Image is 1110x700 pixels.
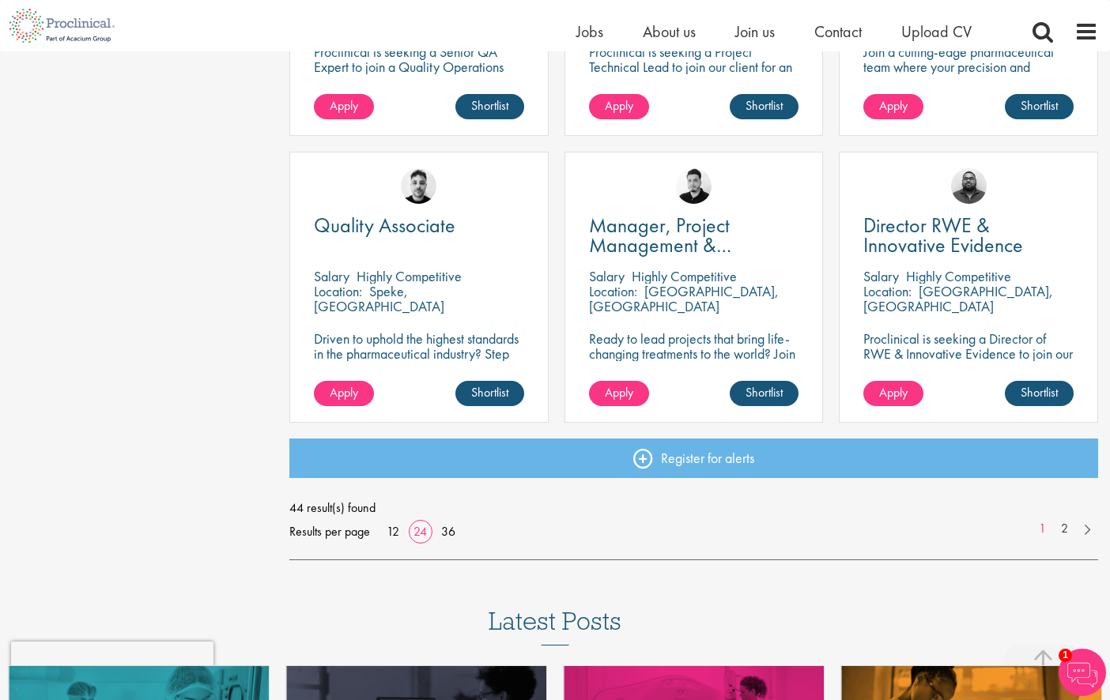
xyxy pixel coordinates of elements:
a: About us [643,21,696,42]
img: Chatbot [1059,649,1106,696]
p: Highly Competitive [357,267,462,285]
p: [GEOGRAPHIC_DATA], [GEOGRAPHIC_DATA] [589,282,779,315]
span: Location: [863,282,912,300]
a: Apply [863,381,923,406]
a: Quality Associate [314,216,524,235]
a: Manager, Project Management & Operational Delivery [589,216,799,255]
img: Dean Fisher [401,168,436,204]
a: Register for alerts [289,438,1098,478]
a: Apply [863,94,923,119]
a: 2 [1053,520,1076,538]
p: Proclinical is seeking a Project Technical Lead to join our client for an exciting contract role. [589,44,799,89]
span: Salary [863,267,899,285]
a: 24 [408,523,432,540]
a: Contact [814,21,862,42]
span: Quality Associate [314,212,455,239]
span: Apply [605,97,633,114]
a: Apply [589,381,649,406]
span: Manager, Project Management & Operational Delivery [589,212,759,278]
img: Anderson Maldonado [676,168,712,204]
a: Join us [735,21,775,42]
h3: Latest Posts [489,608,621,645]
img: Ashley Bennett [951,168,987,204]
a: Shortlist [455,381,524,406]
span: Results per page [289,520,370,544]
span: Salary [314,267,349,285]
a: Shortlist [1005,94,1074,119]
p: Highly Competitive [632,267,737,285]
a: Apply [589,94,649,119]
p: Ready to lead projects that bring life-changing treatments to the world? Join our client at the f... [589,331,799,406]
a: 12 [381,523,405,540]
span: Apply [330,97,358,114]
a: 1 [1031,520,1054,538]
p: [GEOGRAPHIC_DATA], [GEOGRAPHIC_DATA] [863,282,1053,315]
a: Apply [314,381,374,406]
span: Apply [330,384,358,401]
iframe: reCAPTCHA [11,642,213,689]
a: Shortlist [730,381,799,406]
span: 1 [1059,649,1072,662]
a: Shortlist [730,94,799,119]
span: Apply [605,384,633,401]
span: Director RWE & Innovative Evidence [863,212,1023,258]
p: Highly Competitive [906,267,1011,285]
span: Location: [314,282,362,300]
a: Upload CV [901,21,972,42]
span: 44 result(s) found [289,496,1098,520]
span: Apply [879,97,908,114]
span: Salary [589,267,625,285]
span: Apply [879,384,908,401]
p: Proclinical is seeking a Director of RWE & Innovative Evidence to join our client's team in [GEOG... [863,331,1074,391]
a: 36 [436,523,461,540]
a: Shortlist [1005,381,1074,406]
a: Apply [314,94,374,119]
span: Location: [589,282,637,300]
p: Driven to uphold the highest standards in the pharmaceutical industry? Step into this role where ... [314,331,524,406]
a: Jobs [576,21,603,42]
a: Shortlist [455,94,524,119]
a: Director RWE & Innovative Evidence [863,216,1074,255]
p: Speke, [GEOGRAPHIC_DATA] [314,282,444,315]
